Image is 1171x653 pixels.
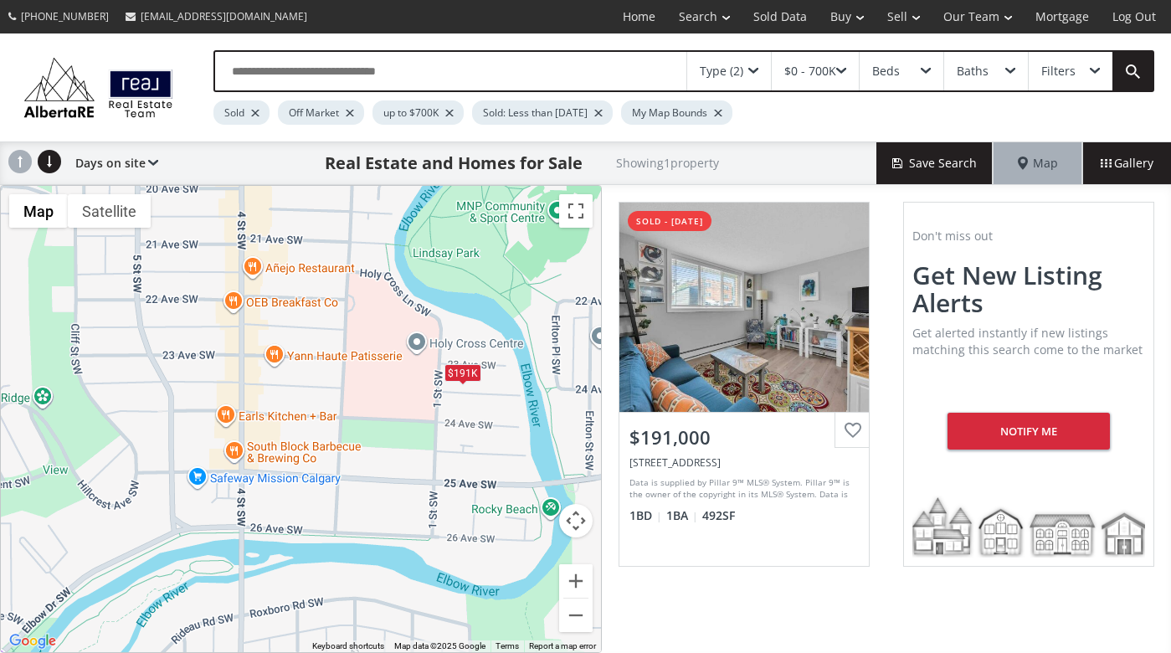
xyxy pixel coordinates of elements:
[117,1,316,32] a: [EMAIL_ADDRESS][DOMAIN_NAME]
[784,65,836,77] div: $0 - 700K
[141,9,307,23] span: [EMAIL_ADDRESS][DOMAIN_NAME]
[17,54,180,121] img: Logo
[278,100,364,125] div: Off Market
[629,455,859,470] div: 117 23 Avenue SW #104, Calgary, AB T2S0H9
[1018,155,1058,172] span: Map
[21,9,109,23] span: [PHONE_NUMBER]
[948,413,1111,450] div: Notify me
[872,65,900,77] div: Beds
[472,100,613,125] div: Sold: Less than [DATE]
[621,100,732,125] div: My Map Bounds
[559,599,593,632] button: Zoom out
[213,100,270,125] div: Sold
[994,142,1082,184] div: Map
[496,641,519,650] a: Terms
[629,424,859,450] div: $191,000
[559,194,593,228] button: Toggle fullscreen view
[957,65,989,77] div: Baths
[444,363,481,381] div: $191K
[9,194,68,228] button: Show street map
[700,65,743,77] div: Type (2)
[912,228,993,244] span: Don't miss out
[1101,155,1153,172] span: Gallery
[702,507,735,524] span: 492 SF
[325,152,583,175] h1: Real Estate and Homes for Sale
[312,640,384,652] button: Keyboard shortcuts
[1082,142,1171,184] div: Gallery
[1041,65,1076,77] div: Filters
[629,507,662,524] span: 1 BD
[616,157,719,169] h2: Showing 1 property
[5,630,60,652] img: Google
[372,100,464,125] div: up to $700K
[912,325,1143,357] span: Get alerted instantly if new listings matching this search come to the market
[559,564,593,598] button: Zoom in
[912,261,1145,316] h2: Get new listing alerts
[67,142,158,184] div: Days on site
[886,185,1171,584] a: Don't miss outGet new listing alertsGet alerted instantly if new listings matching this search co...
[68,194,151,228] button: Show satellite imagery
[876,142,994,184] button: Save Search
[529,641,596,650] a: Report a map error
[602,185,886,584] a: sold - [DATE]$191,000[STREET_ADDRESS]Data is supplied by Pillar 9™ MLS® System. Pillar 9™ is the ...
[629,476,855,501] div: Data is supplied by Pillar 9™ MLS® System. Pillar 9™ is the owner of the copyright in its MLS® Sy...
[5,630,60,652] a: Open this area in Google Maps (opens a new window)
[666,507,698,524] span: 1 BA
[559,504,593,537] button: Map camera controls
[394,641,485,650] span: Map data ©2025 Google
